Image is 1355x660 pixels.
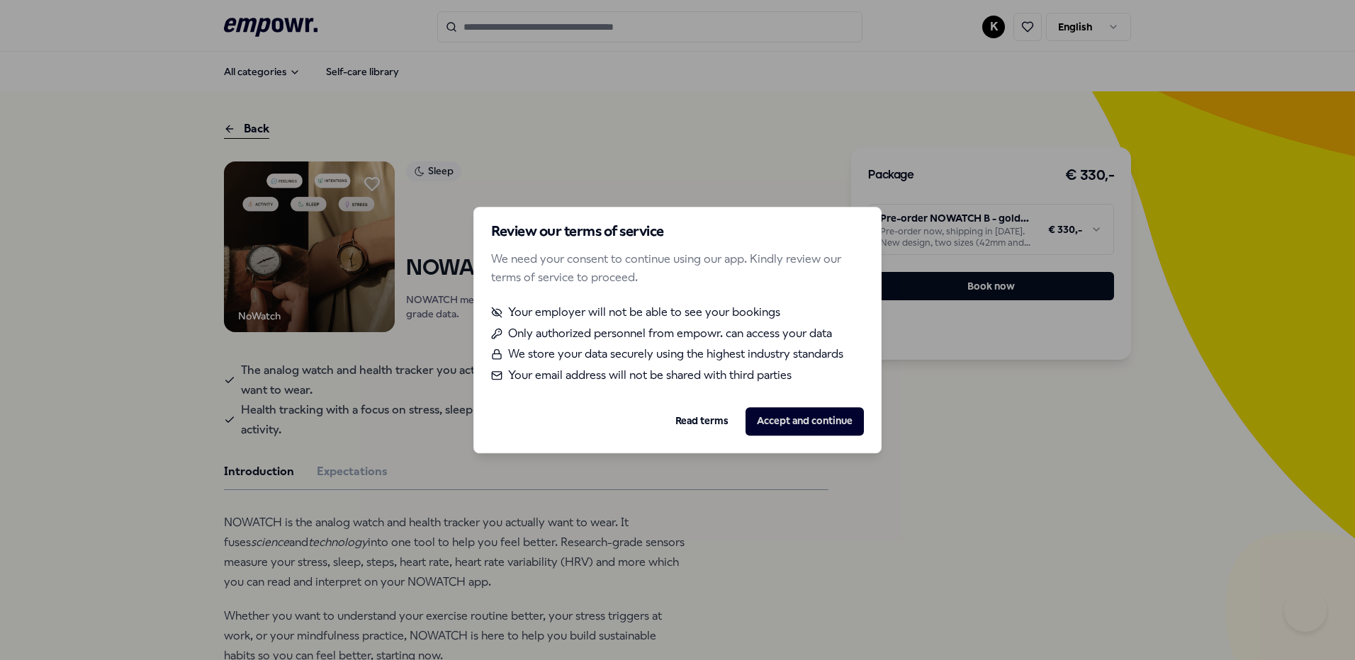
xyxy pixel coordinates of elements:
[491,224,864,239] h2: Review our terms of service
[491,250,864,286] p: We need your consent to continue using our app. Kindly review our terms of service to proceed.
[746,407,864,436] button: Accept and continue
[491,346,864,364] li: We store your data securely using the highest industry standards
[664,407,740,436] button: Read terms
[491,324,864,343] li: Only authorized personnel from empowr. can access your data
[675,414,729,429] a: Read terms
[491,366,864,385] li: Your email address will not be shared with third parties
[491,303,864,322] li: Your employer will not be able to see your bookings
